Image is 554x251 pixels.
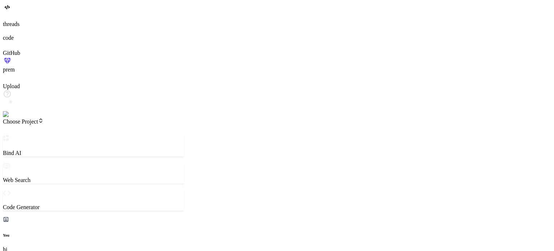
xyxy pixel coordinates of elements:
[3,50,20,56] label: GitHub
[3,35,14,41] label: code
[3,204,184,211] p: Code Generator
[3,21,19,27] label: threads
[3,111,26,118] img: settings
[3,118,44,125] span: Choose Project
[3,233,184,237] h6: You
[3,66,15,73] label: prem
[3,83,20,89] label: Upload
[3,177,184,183] p: Web Search
[3,150,184,156] p: Bind AI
